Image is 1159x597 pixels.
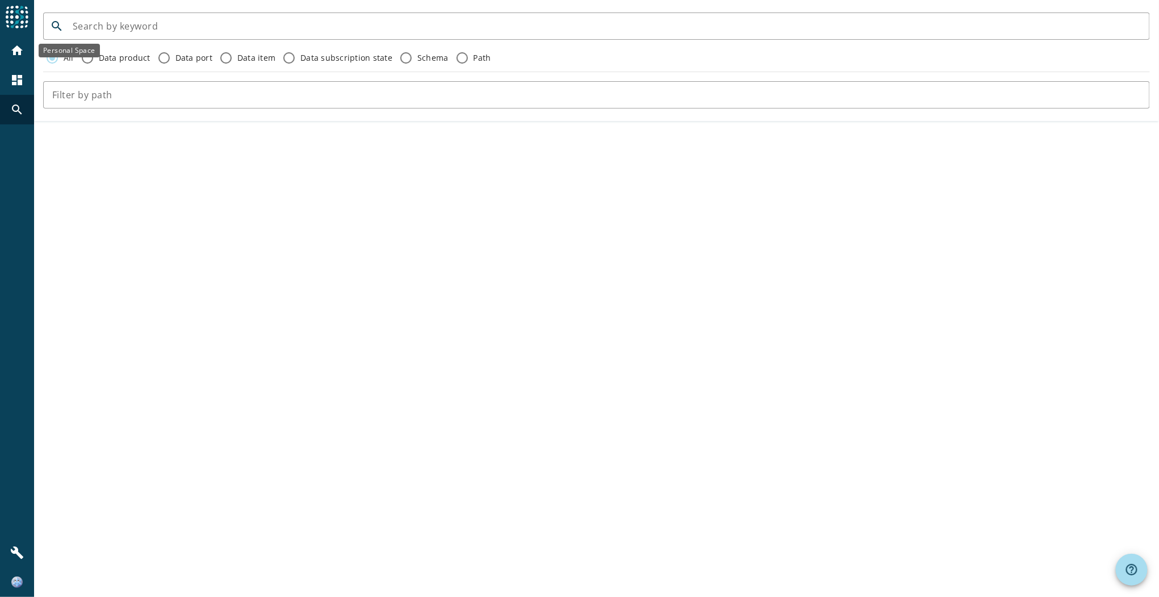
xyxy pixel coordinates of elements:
[97,52,150,64] label: Data product
[10,546,24,560] mat-icon: build
[415,52,449,64] label: Schema
[43,19,70,33] mat-icon: search
[10,44,24,57] mat-icon: home
[61,52,74,64] label: All
[6,6,28,28] img: spoud-logo.svg
[10,103,24,116] mat-icon: search
[73,19,1141,33] input: Search by keyword
[471,52,491,64] label: Path
[173,52,212,64] label: Data port
[235,52,275,64] label: Data item
[52,88,1141,102] input: Filter by path
[298,52,392,64] label: Data subscription state
[1125,563,1139,577] mat-icon: help_outline
[39,44,100,57] div: Personal Space
[11,577,23,588] img: 0508b00324e4538be1cff3a3624debf0
[10,73,24,87] mat-icon: dashboard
